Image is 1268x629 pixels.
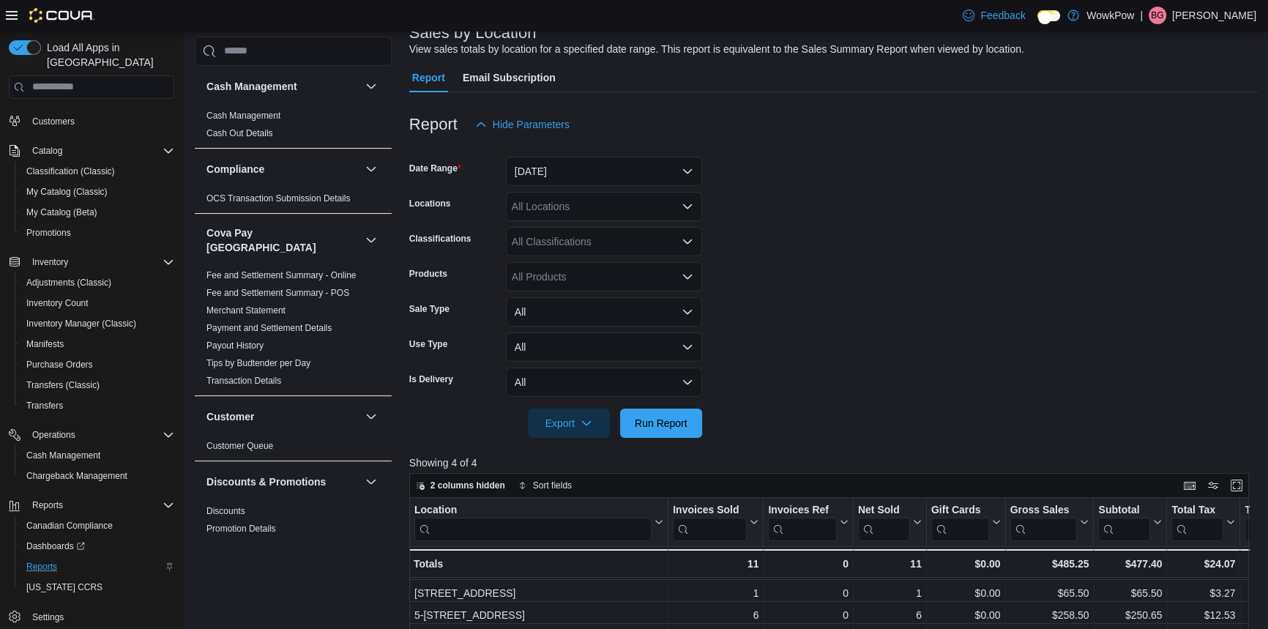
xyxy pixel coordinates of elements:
a: Dashboards [20,537,91,555]
span: Promotions [20,224,174,242]
div: Net Sold [858,504,910,541]
span: Payment and Settlement Details [206,322,332,334]
div: 0 [768,555,848,573]
div: Total Tax [1171,504,1223,541]
span: Inventory Count [26,297,89,309]
p: WowkPow [1086,7,1134,24]
button: Discounts & Promotions [362,473,380,491]
div: Compliance [195,190,392,213]
span: Fee and Settlement Summary - Online [206,269,357,281]
div: 6 [858,606,922,624]
div: $65.50 [1098,584,1162,602]
span: Inventory Manager (Classic) [26,318,136,330]
span: Purchase Orders [26,359,93,371]
button: All [506,368,702,397]
button: Net Sold [858,504,922,541]
h3: Cash Management [206,79,297,94]
div: $250.65 [1098,606,1162,624]
span: My Catalog (Beta) [20,204,174,221]
button: Hide Parameters [469,110,575,139]
button: Catalog [26,142,68,160]
span: Dashboards [26,540,85,552]
a: Merchant Statement [206,305,286,316]
a: Inventory Manager (Classic) [20,315,142,332]
label: Is Delivery [409,373,453,385]
button: Keyboard shortcuts [1181,477,1198,494]
h3: Discounts & Promotions [206,474,326,489]
span: Cash Management [20,447,174,464]
button: [US_STATE] CCRS [15,577,180,598]
label: Date Range [409,163,461,174]
a: Customers [26,113,81,130]
button: Customer [362,408,380,425]
a: Payout History [206,340,264,351]
span: Transfers (Classic) [26,379,100,391]
button: Display options [1204,477,1222,494]
a: Customer Queue [206,441,273,451]
button: Gift Cards [931,504,1001,541]
span: Inventory [32,256,68,268]
button: All [506,332,702,362]
span: Cash Out Details [206,127,273,139]
div: Gross Sales [1010,504,1077,541]
button: Total Tax [1171,504,1235,541]
span: Settings [26,608,174,626]
button: Catalog [3,141,180,161]
a: Adjustments (Classic) [20,274,117,291]
span: Promotions [26,227,71,239]
h3: Compliance [206,162,264,176]
div: Subtotal [1098,504,1150,518]
button: Location [414,504,663,541]
div: 11 [673,555,758,573]
button: [DATE] [506,157,702,186]
button: Promotions [15,223,180,243]
button: Cova Pay [GEOGRAPHIC_DATA] [206,226,359,255]
input: Dark Mode [1037,10,1060,22]
button: Cash Management [362,78,380,95]
div: Cash Management [195,107,392,148]
button: Inventory [3,252,180,272]
span: Cash Management [26,450,100,461]
a: Classification (Classic) [20,163,121,180]
span: Inventory Manager (Classic) [20,315,174,332]
button: Manifests [15,334,180,354]
span: Report [412,63,445,92]
button: Invoices Sold [673,504,758,541]
a: Promotion Details [206,524,276,534]
label: Sale Type [409,303,450,315]
h3: Report [409,116,458,133]
span: Adjustments (Classic) [26,277,111,289]
span: My Catalog (Classic) [20,183,174,201]
span: Operations [26,426,174,444]
button: Operations [3,425,180,445]
span: Reports [20,558,174,576]
span: My Catalog (Beta) [26,206,97,218]
div: 1 [858,584,922,602]
span: Catalog [32,145,62,157]
div: 0 [768,584,848,602]
a: Canadian Compliance [20,517,119,535]
a: Discounts [206,506,245,516]
label: Products [409,268,447,280]
button: Open list of options [682,236,693,247]
a: Transfers (Classic) [20,376,105,394]
button: Enter fullscreen [1228,477,1245,494]
span: Classification (Classic) [20,163,174,180]
span: BG [1151,7,1163,24]
span: Inventory [26,253,174,271]
span: Reports [32,499,63,511]
label: Locations [409,198,451,209]
div: Invoices Sold [673,504,747,518]
button: Reports [26,496,69,514]
a: My Catalog (Classic) [20,183,113,201]
div: [STREET_ADDRESS] [414,584,663,602]
div: $258.50 [1010,606,1089,624]
label: Use Type [409,338,447,350]
button: 2 columns hidden [410,477,511,494]
button: Adjustments (Classic) [15,272,180,293]
span: Chargeback Management [26,470,127,482]
span: Hide Parameters [493,117,570,132]
span: Merchant Statement [206,305,286,316]
div: Invoices Ref [768,504,836,518]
